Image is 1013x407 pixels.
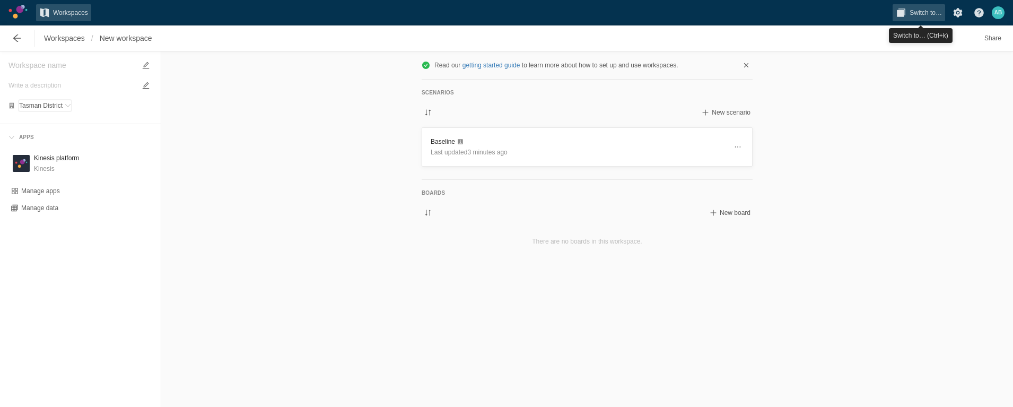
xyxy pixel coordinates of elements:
h3: Kinesis platform [34,153,79,163]
span: Tasman District [19,102,63,109]
h5: Scenarios [422,88,753,98]
div: AB [992,6,1005,19]
div: Apps [15,133,34,142]
span: New scenario [712,108,750,117]
span: Last updated 3 minutes ago [431,149,508,156]
span: Switch to… [910,7,942,18]
a: Workspaces [41,30,88,47]
button: Share [981,30,1005,47]
span: Share [984,33,1001,44]
span: Manage data [21,204,58,212]
button: Tasman District [19,100,71,111]
a: getting started guide [462,62,520,69]
a: BaselineLast updated3 minutes ago [422,127,753,167]
h5: Boards [422,188,753,198]
a: New workspace [97,30,155,47]
span: Workspaces [44,33,85,44]
span: / [88,30,97,47]
span: New board [720,209,750,217]
button: Switch to… [893,4,945,21]
button: Manage data [8,202,60,214]
div: KKinesis logoKinesis platformKinesis [8,151,152,176]
button: Manage apps [8,185,62,197]
a: Workspaces [36,4,91,21]
button: New board [707,206,753,219]
p: Kinesis [34,163,79,174]
div: Manage apps [21,187,60,195]
button: New scenario [699,106,753,119]
span: Workspaces [53,7,88,18]
span: New workspace [100,33,152,44]
span: There are no boards in this workspace. [532,238,642,245]
div: Apps [4,128,156,146]
div: Switch to… (Ctrl+k) [889,28,953,43]
div: Read our to learn more about how to set up and use workspaces. [430,60,740,71]
div: K [13,155,30,172]
nav: Breadcrumb [41,30,155,47]
h3: Baseline [431,136,727,147]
